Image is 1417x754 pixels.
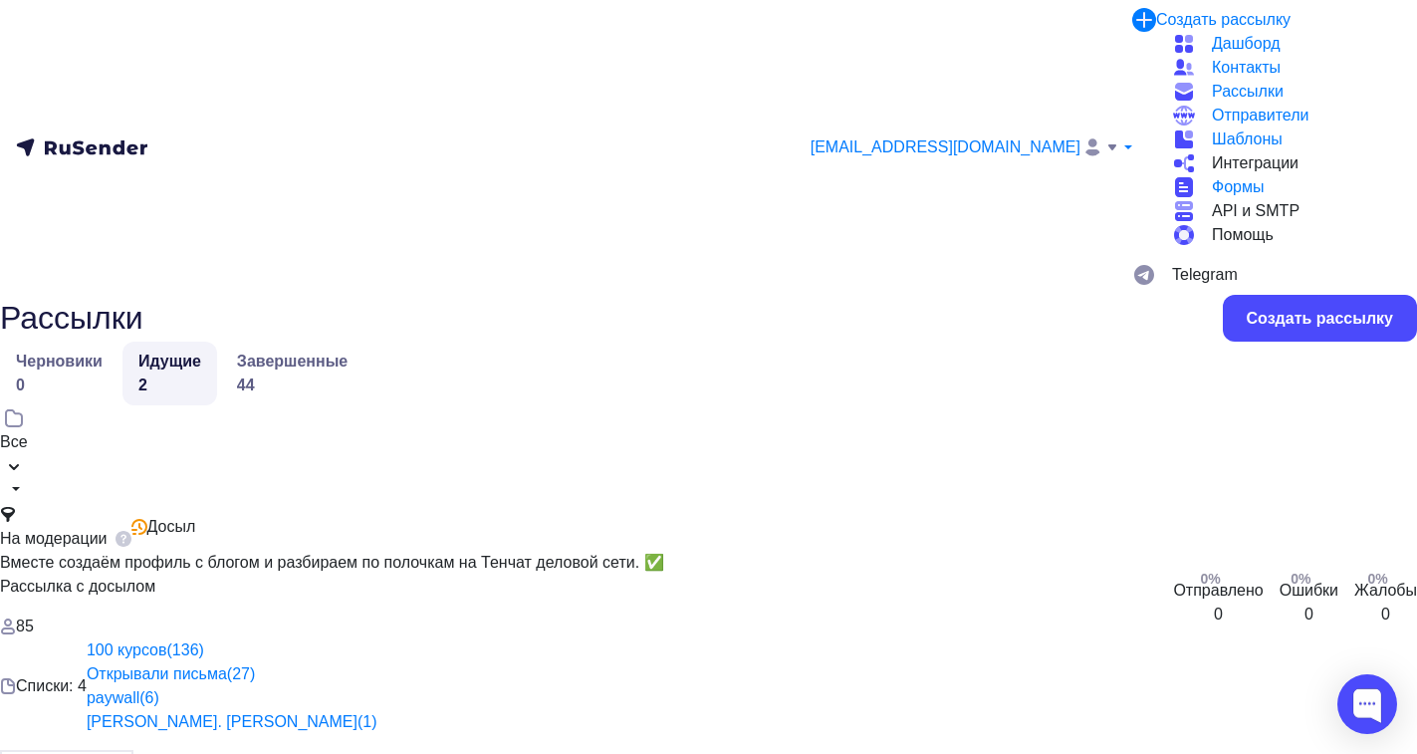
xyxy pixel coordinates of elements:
div: 100 курсов [87,638,167,662]
a: [PERSON_NAME]. [PERSON_NAME] (1) [87,710,377,734]
a: Отправители [1172,104,1401,127]
a: Завершенные44 [221,342,363,405]
div: Досыл [131,515,196,539]
div: Создать рассылку [1247,307,1393,330]
div: 85 [16,615,34,638]
a: 100 курсов (136) [87,638,377,662]
a: [EMAIL_ADDRESS][DOMAIN_NAME] [811,135,1132,160]
div: 0 [16,374,103,397]
div: [PERSON_NAME]. [PERSON_NAME] [87,710,357,734]
div: 0 [1304,603,1313,627]
span: Отправители [1212,104,1308,127]
div: 2 [138,374,201,397]
div: Ошибки [1280,579,1338,603]
div: (27) [227,662,255,686]
div: Отправлено [1173,579,1263,603]
span: Формы [1212,175,1264,199]
div: (1) [357,710,377,734]
a: Рассылки [1172,80,1401,104]
a: Контакты [1172,56,1401,80]
div: Жалобы [1354,579,1417,603]
div: (6) [139,686,159,710]
a: Идущие2 [122,342,217,405]
a: Формы [1172,175,1401,199]
a: Шаблоны [1172,127,1401,151]
span: Контакты [1212,56,1281,80]
span: [EMAIL_ADDRESS][DOMAIN_NAME] [811,135,1080,159]
a: paywall (6) [87,686,377,710]
span: Рассылки [1212,80,1284,104]
div: Списки: 4 [16,674,87,698]
span: Интеграции [1212,151,1299,175]
span: API и SMTP [1212,199,1299,223]
div: (136) [167,638,204,662]
a: Открывали письма (27) [87,662,377,686]
div: Открывали письма [87,662,227,686]
a: Дашборд [1172,32,1401,56]
div: 0 [1214,603,1223,627]
span: Помощь [1212,223,1274,247]
span: Шаблоны [1212,127,1283,151]
div: paywall [87,686,139,710]
div: 44 [237,374,348,397]
div: Создать рассылку [1156,8,1291,32]
span: Дашборд [1212,32,1281,56]
div: 0 [1381,603,1390,627]
span: Telegram [1172,263,1238,287]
